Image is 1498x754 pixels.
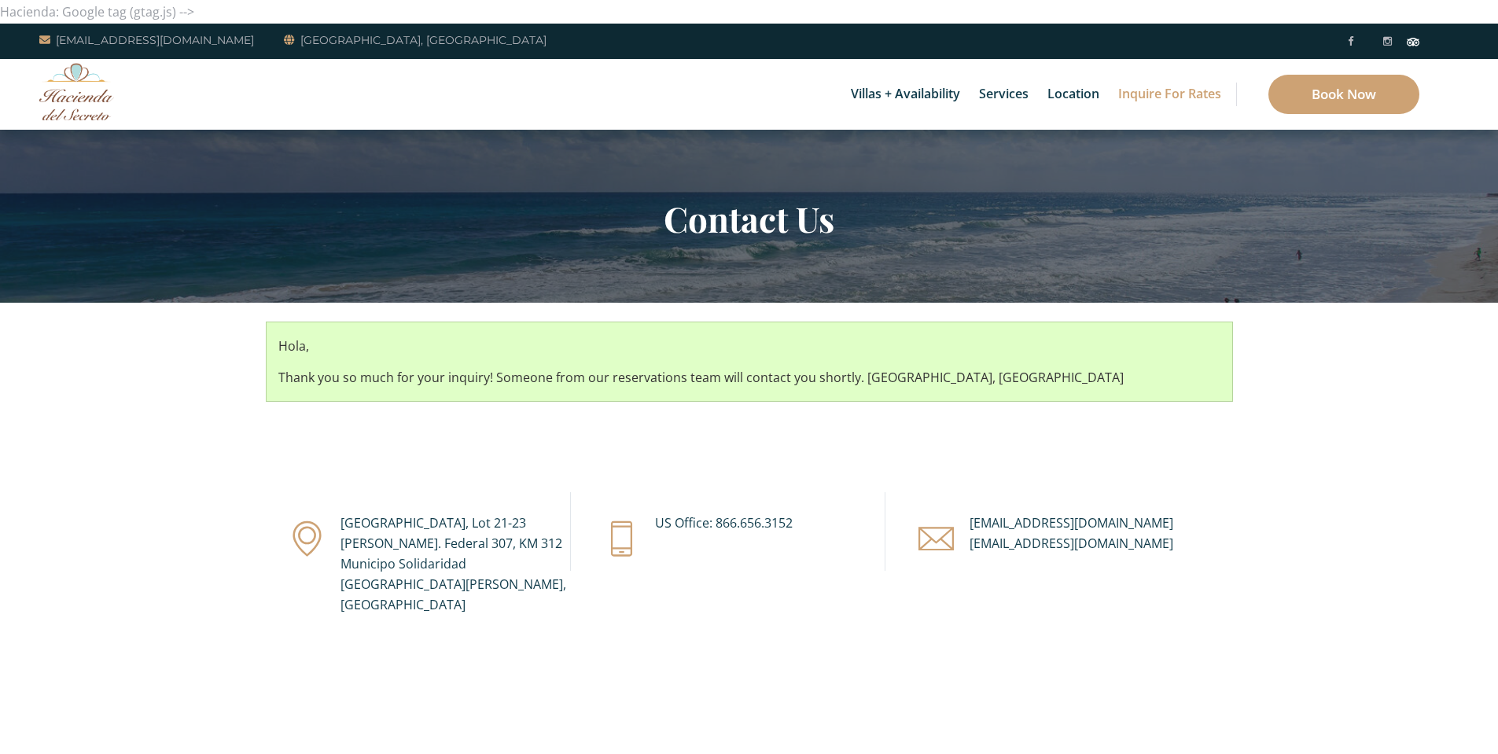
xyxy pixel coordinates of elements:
img: Tripadvisor_logomark.svg [1407,38,1419,46]
a: [GEOGRAPHIC_DATA], [GEOGRAPHIC_DATA] [284,31,547,50]
a: [EMAIL_ADDRESS][DOMAIN_NAME] [39,31,254,50]
div: [GEOGRAPHIC_DATA], Lot 21-23 [PERSON_NAME]. Federal 307, KM 312 Municipo Solidaridad [GEOGRAPHIC_... [340,513,580,615]
a: Services [971,59,1036,130]
p: Thank you so much for your inquiry! Someone from our reservations team will contact you shortly. ... [278,366,1220,389]
a: Location [1040,59,1107,130]
img: Awesome Logo [39,63,114,120]
div: [EMAIL_ADDRESS][DOMAIN_NAME] [EMAIL_ADDRESS][DOMAIN_NAME] [970,513,1209,554]
div: US Office: 866.656.3152 [655,513,895,533]
a: Book Now [1268,75,1419,114]
a: Inquire for Rates [1110,59,1229,130]
p: Hola, [278,334,1220,358]
h2: Contact Us [289,198,1209,239]
a: Villas + Availability [843,59,968,130]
